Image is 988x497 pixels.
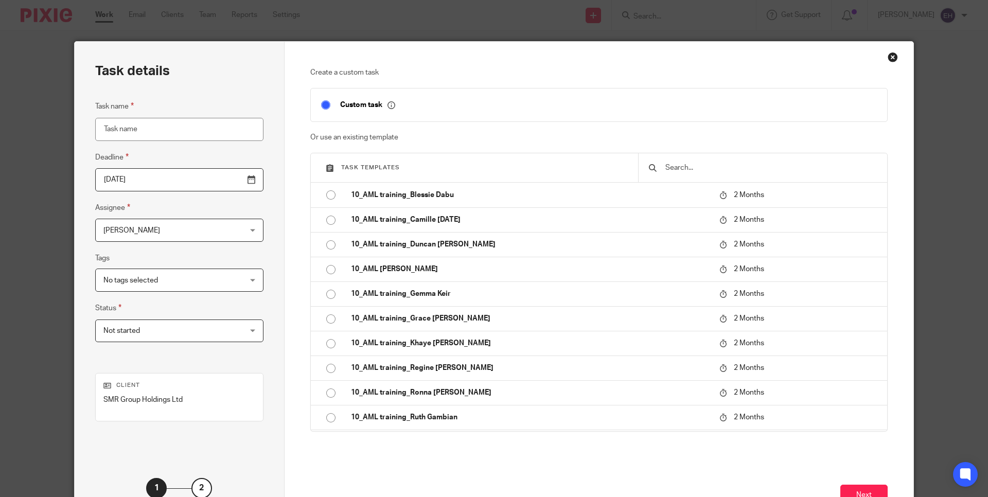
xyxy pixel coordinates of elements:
span: 2 Months [734,216,764,223]
label: Task name [95,100,134,112]
span: 2 Months [734,191,764,199]
p: 10_AML training_Duncan [PERSON_NAME] [351,239,709,250]
p: 10_AML training_Ronna [PERSON_NAME] [351,387,709,398]
h2: Task details [95,62,170,80]
input: Task name [95,118,263,141]
div: Close this dialog window [888,52,898,62]
label: Assignee [95,202,130,214]
p: 10_AML training_Camille [DATE] [351,215,709,225]
span: 2 Months [734,364,764,371]
p: 10_AML training_Ruth Gambian [351,412,709,422]
p: Client [103,381,255,389]
p: 10_AML training_Khaye [PERSON_NAME] [351,338,709,348]
p: Or use an existing template [310,132,888,143]
input: Search... [664,162,877,173]
p: 10_AML training_Gemma Keir [351,289,709,299]
span: 2 Months [734,290,764,297]
p: Custom task [340,100,395,110]
p: 10_AML [PERSON_NAME] [351,264,709,274]
label: Tags [95,253,110,263]
p: SMR Group Holdings Ltd [103,395,255,405]
span: No tags selected [103,277,158,284]
span: [PERSON_NAME] [103,227,160,234]
label: Status [95,302,121,314]
span: Not started [103,327,140,334]
label: Deadline [95,151,129,163]
p: 10_AML training_Regine [PERSON_NAME] [351,363,709,373]
p: 10_AML training_Grace [PERSON_NAME] [351,313,709,324]
span: 2 Months [734,241,764,248]
span: Task templates [341,165,400,170]
span: 2 Months [734,389,764,396]
span: 2 Months [734,414,764,421]
p: Create a custom task [310,67,888,78]
p: 10_AML training_Blessie Dabu [351,190,709,200]
span: 2 Months [734,315,764,322]
input: Pick a date [95,168,263,191]
span: 2 Months [734,340,764,347]
span: 2 Months [734,265,764,273]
